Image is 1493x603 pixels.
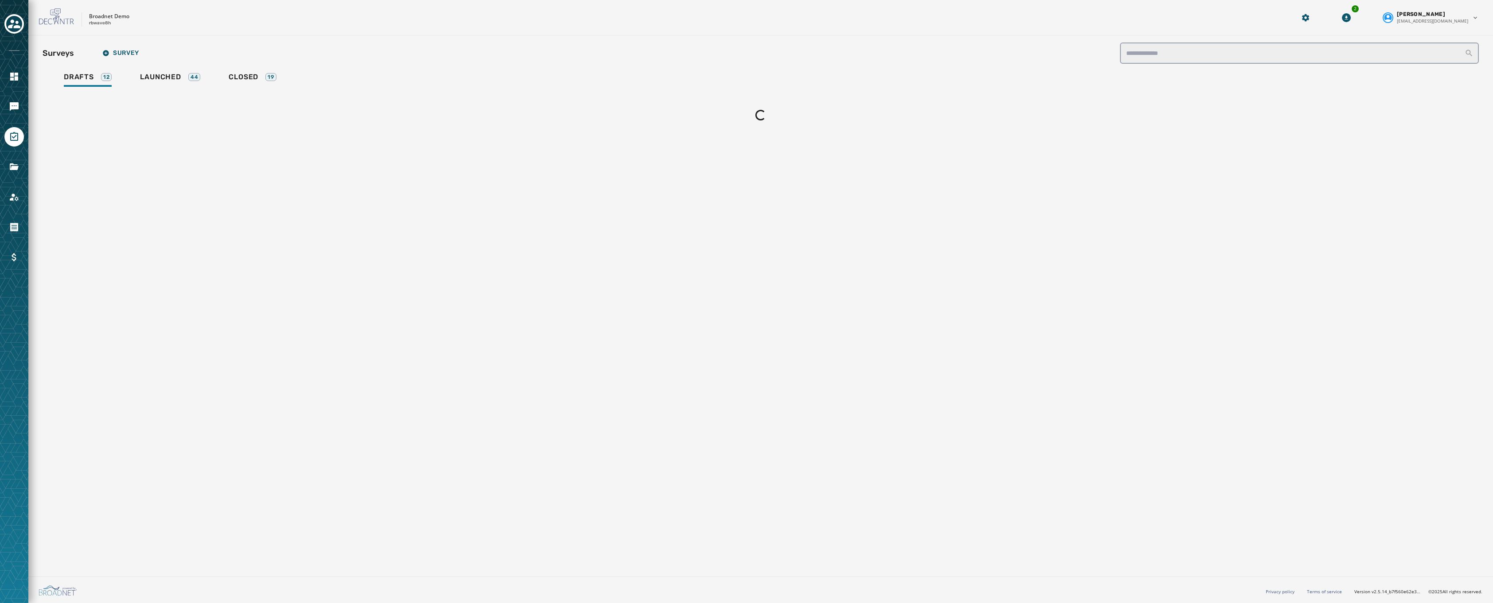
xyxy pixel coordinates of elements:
a: Navigate to Billing [4,247,24,267]
div: 44 [188,73,201,81]
a: Navigate to Home [4,67,24,86]
div: 12 [101,73,112,81]
a: Drafts12 [57,68,119,89]
span: [EMAIL_ADDRESS][DOMAIN_NAME] [1397,18,1468,24]
a: Launched44 [133,68,207,89]
a: Privacy policy [1266,588,1295,595]
a: Navigate to Surveys [4,127,24,147]
button: Survey [95,44,146,62]
a: Terms of service [1307,588,1342,595]
span: Survey [102,50,139,57]
a: Navigate to Account [4,187,24,207]
a: Navigate to Orders [4,217,24,237]
body: Rich Text Area [7,7,467,15]
div: 2 [1351,4,1360,13]
p: rbwave8h [89,20,111,27]
a: Navigate to Messaging [4,97,24,116]
button: Manage global settings [1298,10,1314,26]
span: v2.5.14_b7f560e62e3347fd09829e8ac9922915a95fe427 [1372,588,1421,595]
span: Closed [229,73,258,81]
h2: Surveys [43,47,74,59]
a: Closed19 [222,68,283,89]
button: User settings [1379,7,1482,28]
span: Version [1354,588,1421,595]
span: © 2025 All rights reserved. [1428,588,1482,595]
a: Navigate to Files [4,157,24,177]
span: [PERSON_NAME] [1397,11,1445,18]
button: Download Menu [1338,10,1354,26]
div: 19 [265,73,276,81]
p: Broadnet Demo [89,13,129,20]
span: Drafts [64,73,94,81]
button: Toggle account select drawer [4,14,24,34]
span: Launched [140,73,181,81]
